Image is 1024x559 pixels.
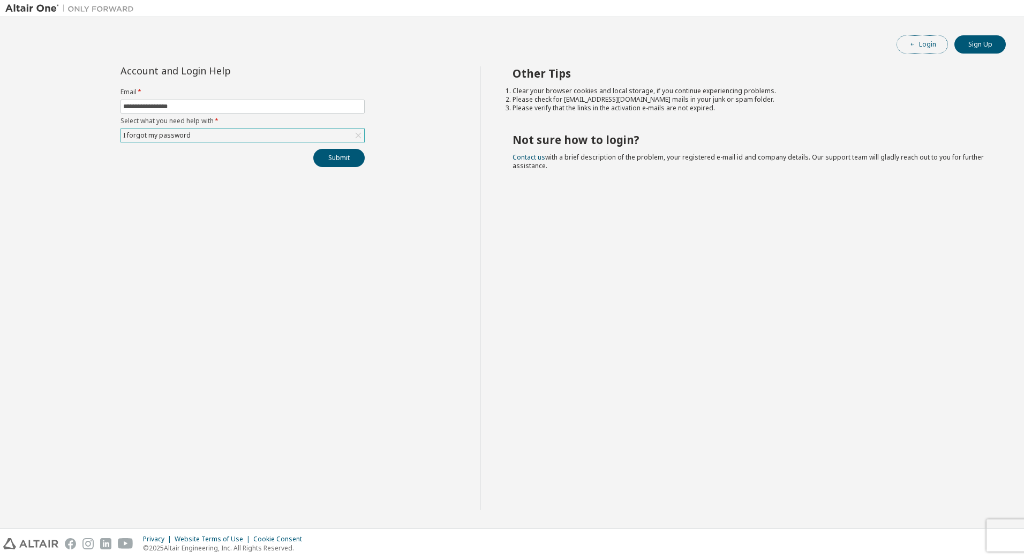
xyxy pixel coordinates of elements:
[513,66,987,80] h2: Other Tips
[121,117,365,125] label: Select what you need help with
[121,66,316,75] div: Account and Login Help
[513,153,984,170] span: with a brief description of the problem, your registered e-mail id and company details. Our suppo...
[513,104,987,112] li: Please verify that the links in the activation e-mails are not expired.
[513,87,987,95] li: Clear your browser cookies and local storage, if you continue experiencing problems.
[513,95,987,104] li: Please check for [EMAIL_ADDRESS][DOMAIN_NAME] mails in your junk or spam folder.
[100,538,111,549] img: linkedin.svg
[3,538,58,549] img: altair_logo.svg
[82,538,94,549] img: instagram.svg
[954,35,1006,54] button: Sign Up
[513,153,545,162] a: Contact us
[513,133,987,147] h2: Not sure how to login?
[143,535,175,543] div: Privacy
[313,149,365,167] button: Submit
[897,35,948,54] button: Login
[5,3,139,14] img: Altair One
[65,538,76,549] img: facebook.svg
[253,535,308,543] div: Cookie Consent
[143,543,308,553] p: © 2025 Altair Engineering, Inc. All Rights Reserved.
[121,129,364,142] div: I forgot my password
[122,130,192,141] div: I forgot my password
[175,535,253,543] div: Website Terms of Use
[118,538,133,549] img: youtube.svg
[121,88,365,96] label: Email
